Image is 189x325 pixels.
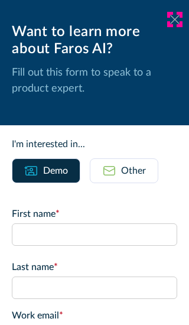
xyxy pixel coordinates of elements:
div: Demo [43,164,68,178]
label: First name [12,207,177,221]
div: I'm interested in... [12,137,177,151]
div: Other [121,164,146,178]
p: Fill out this form to speak to a product expert. [12,65,177,97]
label: Last name [12,260,177,274]
div: Want to learn more about Faros AI? [12,24,177,58]
label: Work email [12,308,177,323]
